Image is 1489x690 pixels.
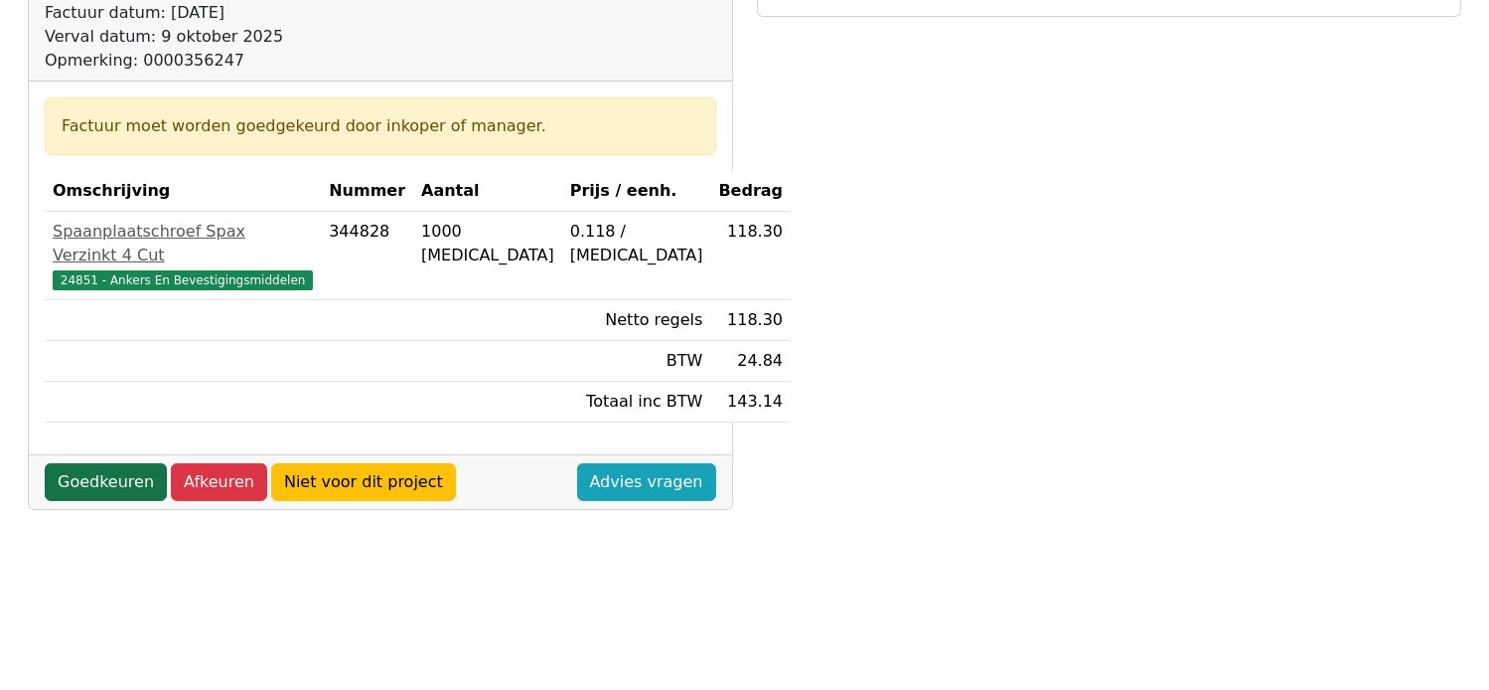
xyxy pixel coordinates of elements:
[45,25,612,49] div: Verval datum: 9 oktober 2025
[321,171,413,212] th: Nummer
[53,220,313,291] a: Spaanplaatschroef Spax Verzinkt 4 Cut24851 - Ankers En Bevestigingsmiddelen
[710,171,791,212] th: Bedrag
[53,220,313,267] div: Spaanplaatschroef Spax Verzinkt 4 Cut
[562,300,711,341] td: Netto regels
[171,463,267,501] a: Afkeuren
[562,171,711,212] th: Prijs / eenh.
[562,341,711,382] td: BTW
[710,300,791,341] td: 118.30
[710,382,791,423] td: 143.14
[53,270,313,290] span: 24851 - Ankers En Bevestigingsmiddelen
[710,212,791,300] td: 118.30
[421,220,554,267] div: 1000 [MEDICAL_DATA]
[570,220,703,267] div: 0.118 / [MEDICAL_DATA]
[45,171,321,212] th: Omschrijving
[62,114,699,138] div: Factuur moet worden goedgekeurd door inkoper of manager.
[271,463,456,501] a: Niet voor dit project
[321,212,413,300] td: 344828
[45,1,612,25] div: Factuur datum: [DATE]
[413,171,562,212] th: Aantal
[562,382,711,423] td: Totaal inc BTW
[577,463,716,501] a: Advies vragen
[710,341,791,382] td: 24.84
[45,463,167,501] a: Goedkeuren
[45,49,612,73] div: Opmerking: 0000356247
